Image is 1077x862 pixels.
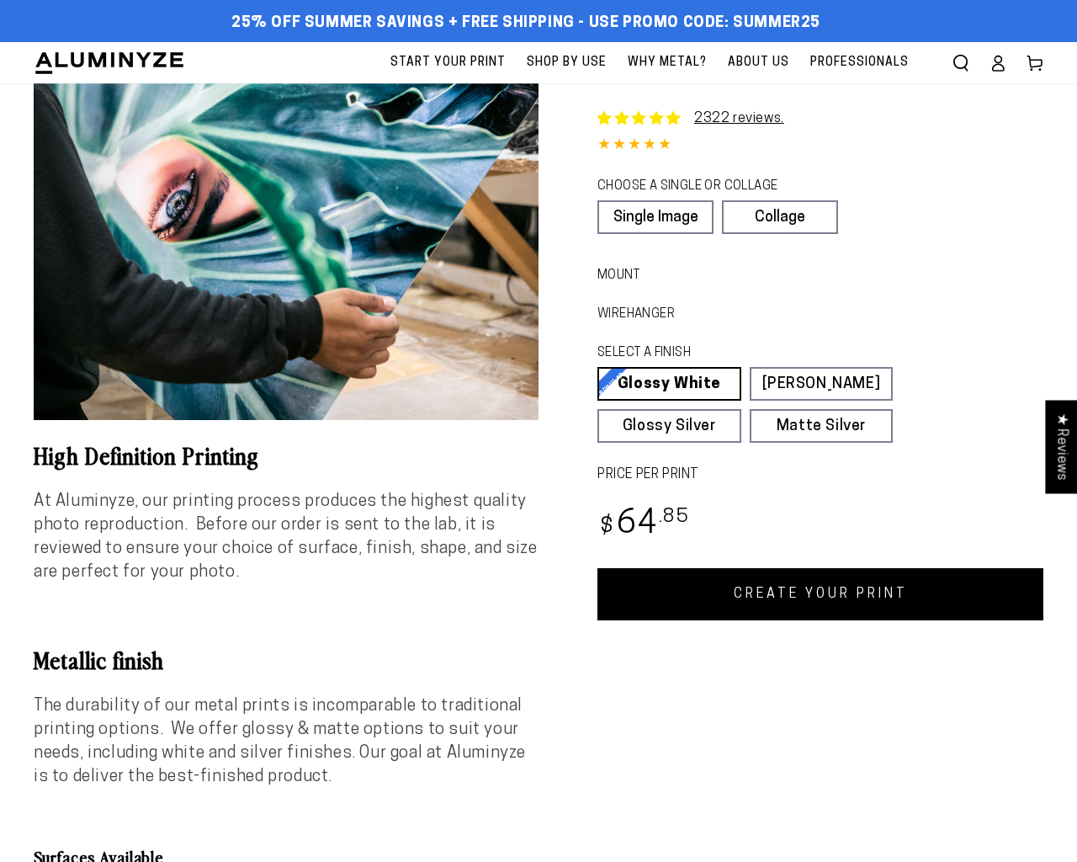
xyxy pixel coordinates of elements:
span: Why Metal? [628,52,707,73]
span: Shop By Use [527,52,607,73]
summary: Search our site [942,45,979,82]
span: Start Your Print [390,52,506,73]
a: About Us [719,42,798,83]
legend: WireHanger [597,306,645,324]
a: Glossy Silver [597,409,741,443]
div: 4.85 out of 5.0 stars [597,134,1043,158]
a: Shop By Use [518,42,615,83]
span: At Aluminyze, our printing process produces the highest quality photo reproduction. Before our or... [34,493,538,581]
span: About Us [728,52,789,73]
span: Professionals [810,52,909,73]
span: $ [600,516,614,539]
b: High Definition Printing [34,439,259,471]
span: The durability of our metal prints is incomparable to traditional printing options. We offer glos... [34,698,526,785]
legend: SELECT A FINISH [597,344,858,363]
a: Why Metal? [619,42,715,83]
div: Click to open Judge.me floating reviews tab [1045,400,1077,493]
a: Glossy White [597,367,741,401]
a: Single Image [597,200,714,234]
a: Collage [722,200,838,234]
legend: CHOOSE A SINGLE OR COLLAGE [597,178,822,196]
a: [PERSON_NAME] [750,367,894,401]
a: Matte Silver [750,409,894,443]
b: Metallic finish [34,643,164,675]
a: Professionals [802,42,917,83]
img: Aluminyze [34,51,185,76]
bdi: 64 [597,508,689,541]
span: 25% off Summer Savings + Free Shipping - Use Promo Code: SUMMER25 [231,14,820,33]
label: PRICE PER PRINT [597,466,1043,485]
a: CREATE YOUR PRINT [597,568,1043,620]
a: 2322 reviews. [597,109,784,129]
a: Start Your Print [382,42,514,83]
sup: .85 [659,508,689,527]
a: 2322 reviews. [694,112,784,125]
media-gallery: Gallery Viewer [34,83,538,420]
legend: Mount [597,267,623,285]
